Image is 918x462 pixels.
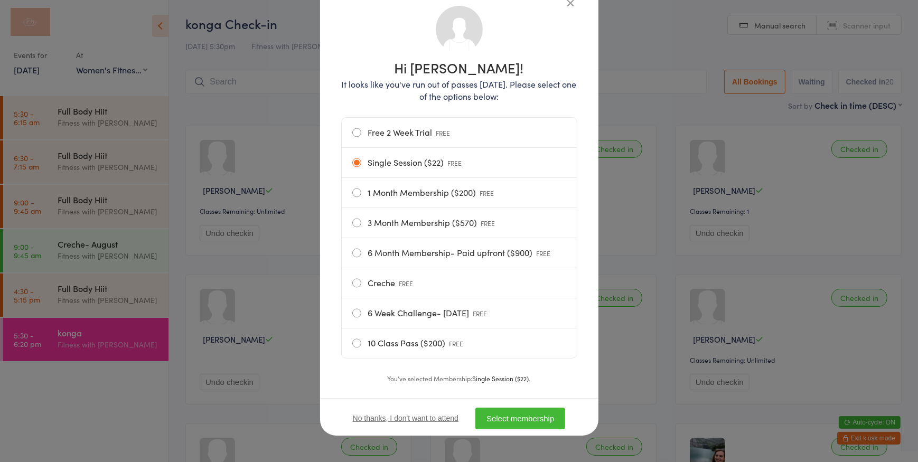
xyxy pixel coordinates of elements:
label: 1 Month Membership ($200) [352,178,566,208]
label: 6 Week Challenge- [DATE] [352,298,566,328]
label: 10 Class Pass ($200) [352,328,566,358]
span: FREE [436,128,451,137]
span: FREE [537,249,551,258]
label: Single Session ($22) [352,148,566,177]
label: 6 Month Membership- Paid upfront ($900) [352,238,566,268]
strong: Single Session ($22) [473,374,529,383]
button: No thanks, I don't want to attend [353,414,458,422]
span: FREE [449,339,464,348]
img: no_photo.png [435,5,484,54]
span: FREE [399,279,414,288]
div: You’ve selected Membership: . [341,373,577,383]
h1: Hi [PERSON_NAME]! [341,61,577,74]
p: It looks like you've run out of passes [DATE]. Please select one of the options below: [341,78,577,102]
span: FREE [480,188,494,197]
span: FREE [481,219,495,228]
label: Creche [352,268,566,298]
span: FREE [473,309,488,318]
span: FREE [448,158,462,167]
button: Select membership [475,408,565,429]
label: 3 Month Membership ($570) [352,208,566,238]
label: Free 2 Week Trial [352,118,566,147]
